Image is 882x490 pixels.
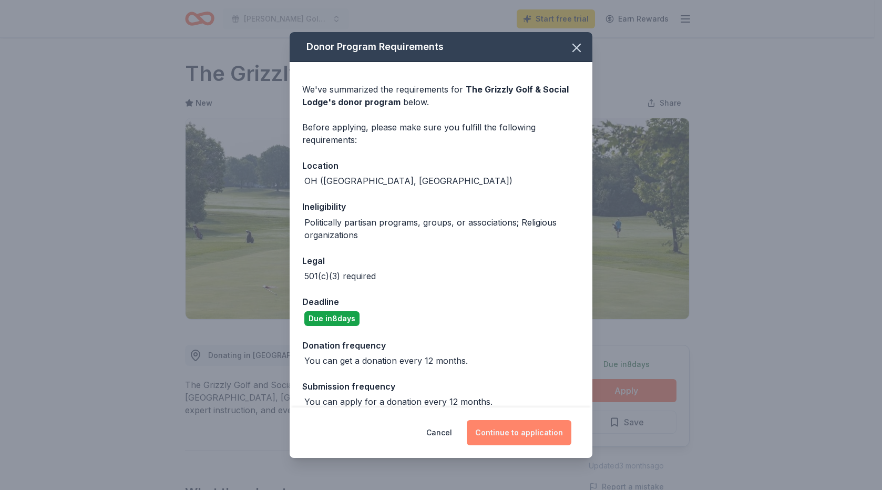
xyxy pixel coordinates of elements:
div: Before applying, please make sure you fulfill the following requirements: [302,121,580,146]
button: Cancel [426,420,452,445]
div: You can get a donation every 12 months. [304,354,468,367]
div: Deadline [302,295,580,309]
div: Politically partisan programs, groups, or associations; Religious organizations [304,216,580,241]
div: OH ([GEOGRAPHIC_DATA], [GEOGRAPHIC_DATA]) [304,175,512,187]
button: Continue to application [467,420,571,445]
div: Ineligibility [302,200,580,213]
div: Donation frequency [302,339,580,352]
div: Submission frequency [302,380,580,393]
div: Legal [302,254,580,268]
div: You can apply for a donation every 12 months. [304,395,493,408]
div: Donor Program Requirements [290,32,592,62]
div: We've summarized the requirements for below. [302,83,580,108]
div: Location [302,159,580,172]
div: 501(c)(3) required [304,270,376,282]
div: Due in 8 days [304,311,360,326]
